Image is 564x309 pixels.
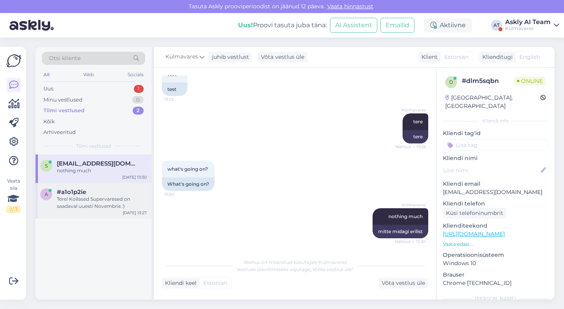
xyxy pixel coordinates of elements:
span: Estonian [444,53,468,61]
div: Tiimi vestlused [43,107,84,115]
p: Windows 10 [443,259,548,268]
p: Kliendi tag'id [443,129,548,138]
div: Vaata siia [6,177,21,213]
span: Külmavares [396,202,426,208]
span: #a1o1p2ie [57,188,86,196]
div: 2 / 3 [6,206,21,213]
div: Arhiveeritud [43,128,76,136]
div: nothing much [57,167,147,174]
span: 13:30 [164,191,194,197]
div: 2 [133,107,144,115]
p: Klienditeekond [443,222,548,230]
div: All [42,70,51,80]
div: Klienditugi [479,53,513,61]
input: Lisa tag [443,139,548,151]
p: Kliendi nimi [443,154,548,162]
button: Emailid [380,18,414,33]
span: 13:25 [164,96,194,102]
div: Kliendi keel [162,279,197,287]
div: tere [403,130,428,143]
div: Web [82,70,96,80]
button: AI Assistent [330,18,377,33]
div: Uus [43,85,53,93]
span: Online [514,77,546,85]
div: Aktiivne [424,18,472,32]
span: Otsi kliente [49,54,81,62]
div: Võta vestlus üle [258,52,307,62]
div: [DATE] 13:30 [122,174,147,180]
div: What's going on? [162,177,215,191]
span: English [519,53,540,61]
span: Vestlus on määratud kasutajale Külmavares [244,259,347,265]
p: Chrome [TECHNICAL_ID] [443,279,548,287]
div: Külmavares [505,25,551,32]
div: juhib vestlust [209,53,249,61]
div: Askly AI Team [505,19,551,25]
span: sten.hoolma@gmail.com [57,160,139,167]
a: [URL][DOMAIN_NAME] [443,230,505,237]
i: „Võtke vestlus üle” [310,266,354,272]
p: [EMAIL_ADDRESS][DOMAIN_NAME] [443,188,548,196]
a: Vaata hinnastust [325,3,376,10]
span: s [45,163,48,169]
p: Operatsioonisüsteem [443,251,548,259]
p: Kliendi email [443,180,548,188]
div: Küsi telefoninumbrit [443,208,506,219]
div: Minu vestlused [43,96,82,104]
p: Vaata edasi ... [443,241,548,248]
span: d [449,79,453,85]
span: a [45,191,48,197]
span: Külmavares [396,107,426,113]
div: Socials [126,70,145,80]
span: Nähtud ✓ 13:28 [395,144,426,150]
span: tere [413,119,423,124]
a: Askly AI TeamKülmavares [505,19,559,32]
div: 1 [134,85,144,93]
img: Askly Logo [6,53,21,68]
div: Proovi tasuta juba täna: [238,21,327,30]
div: Kliendi info [443,117,548,124]
div: # dlm5sqbn [462,76,514,86]
span: Vestluse ülevõtmiseks vajutage [236,266,354,272]
div: [PERSON_NAME] [443,295,548,302]
div: Tere! Kollased Supervaresed on saadaval uuesti Novembris :) [57,196,147,210]
div: Kõik [43,118,55,126]
div: [DATE] 13:27 [123,210,147,216]
span: Tiimi vestlused [76,143,111,150]
div: Klient [418,53,438,61]
p: Kliendi telefon [443,200,548,208]
span: Nähtud ✓ 13:30 [395,239,426,245]
div: mitte midagi erilist [373,225,428,238]
div: 0 [132,96,144,104]
span: Külmavares [165,53,198,61]
div: test [162,83,187,96]
span: Estonian [203,279,227,287]
span: what's going on? [167,166,208,172]
input: Lisa nimi [443,166,539,175]
div: [GEOGRAPHIC_DATA], [GEOGRAPHIC_DATA] [445,94,540,110]
b: Uus! [238,21,253,29]
p: Brauser [443,271,548,279]
div: Võta vestlus üle [378,278,428,288]
span: nothing much [388,213,423,219]
div: AT [491,20,502,31]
